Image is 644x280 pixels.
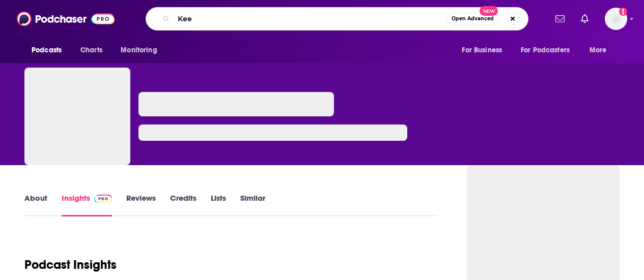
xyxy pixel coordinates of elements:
[62,193,112,216] a: InsightsPodchaser Pro
[240,193,265,216] a: Similar
[462,43,502,57] span: For Business
[17,9,115,28] img: Podchaser - Follow, Share and Rate Podcasts
[514,41,584,60] button: open menu
[452,16,494,21] span: Open Advanced
[582,41,620,60] button: open menu
[80,43,102,57] span: Charts
[114,41,170,60] button: open menu
[24,41,75,60] button: open menu
[24,257,117,272] h1: Podcast Insights
[455,41,515,60] button: open menu
[605,8,627,30] span: Logged in as psamuelson01
[605,8,627,30] img: User Profile
[146,7,528,30] div: Search podcasts, credits, & more...
[551,10,569,27] a: Show notifications dropdown
[121,43,157,57] span: Monitoring
[174,11,447,27] input: Search podcasts, credits, & more...
[32,43,62,57] span: Podcasts
[170,193,197,216] a: Credits
[126,193,156,216] a: Reviews
[590,43,607,57] span: More
[577,10,593,27] a: Show notifications dropdown
[447,13,498,25] button: Open AdvancedNew
[521,43,570,57] span: For Podcasters
[605,8,627,30] button: Show profile menu
[619,8,627,16] svg: Add a profile image
[74,41,108,60] a: Charts
[211,193,226,216] a: Lists
[480,6,498,16] span: New
[94,195,112,203] img: Podchaser Pro
[24,193,47,216] a: About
